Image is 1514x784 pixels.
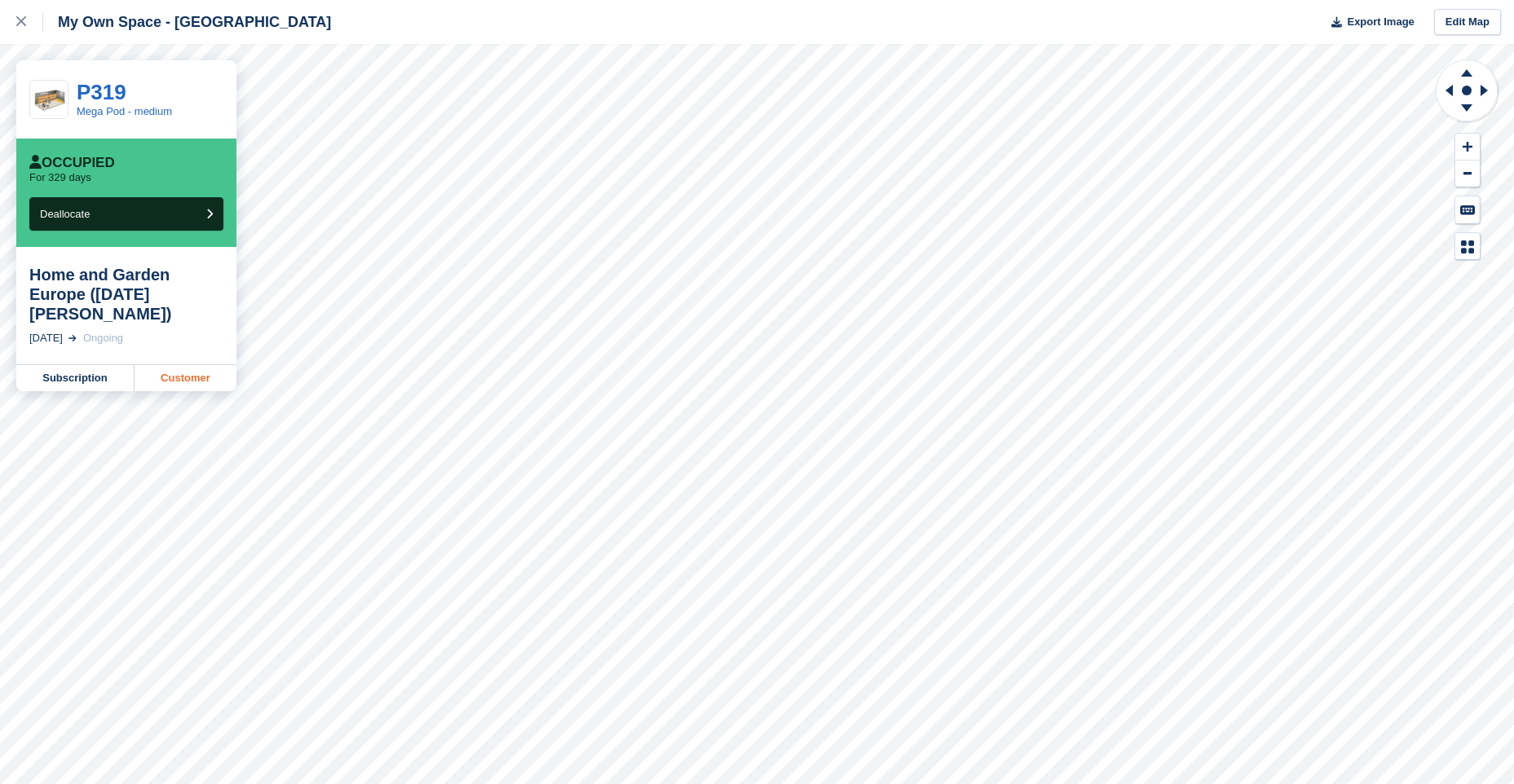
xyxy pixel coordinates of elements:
[40,208,90,220] span: Deallocate
[77,105,172,117] a: Mega Pod - medium
[1322,9,1415,36] button: Export Image
[29,197,223,231] button: Deallocate
[83,330,123,346] div: Ongoing
[68,335,77,341] img: arrow-right-light-icn-cde0832a797a2874e46488d9cf13f60e5c3a73dbe684e267c42b8395dfbc2abf.svg
[16,365,135,391] a: Subscription
[29,265,223,324] div: Home and Garden Europe ([DATE][PERSON_NAME])
[1455,134,1480,161] button: Zoom In
[29,171,91,184] p: For 329 days
[1455,233,1480,260] button: Map Legend
[1455,161,1480,187] button: Zoom Out
[77,80,126,104] a: P319
[30,81,68,118] img: large%20storage.png
[1455,196,1480,223] button: Keyboard Shortcuts
[135,365,236,391] a: Customer
[1434,9,1501,36] a: Edit Map
[29,155,115,171] div: Occupied
[29,330,63,346] div: [DATE]
[43,12,331,32] div: My Own Space - [GEOGRAPHIC_DATA]
[1347,14,1414,30] span: Export Image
